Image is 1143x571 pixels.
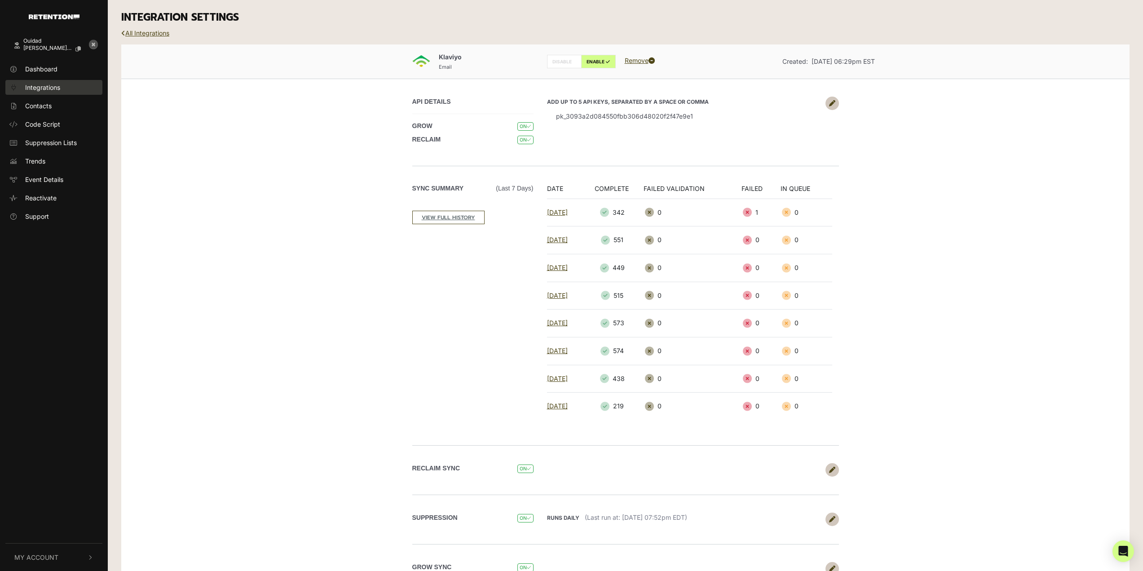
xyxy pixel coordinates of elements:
span: Dashboard [25,64,57,74]
td: 0 [644,337,741,365]
a: Suppression Lists [5,135,102,150]
a: [DATE] [547,292,568,299]
th: DATE [547,184,585,199]
a: [DATE] [547,347,568,354]
td: 0 [781,226,832,254]
td: 0 [741,310,781,337]
a: Support [5,209,102,224]
span: ON [517,514,533,522]
td: 0 [781,199,832,226]
img: Retention.com [29,14,79,19]
td: 0 [781,393,832,420]
li: pk_3093a2d084550fbb306d48020f2f47e9e1 [547,106,821,126]
td: 0 [781,365,832,393]
th: FAILED [741,184,781,199]
a: [DATE] [547,402,568,410]
span: Trends [25,156,45,166]
span: [DATE] 06:29pm EST [812,58,875,65]
span: Contacts [25,101,52,111]
h3: INTEGRATION SETTINGS [121,11,1130,24]
td: 0 [741,365,781,393]
a: [DATE] [547,375,568,382]
td: 1 [741,199,781,226]
span: Created: [782,58,808,65]
a: [DATE] [547,236,568,243]
td: 0 [781,337,832,365]
th: FAILED VALIDATION [644,184,741,199]
a: Reactivate [5,190,102,205]
a: Remove [625,57,655,64]
a: Integrations [5,80,102,95]
label: GROW [412,121,432,131]
button: My Account [5,544,102,571]
td: 0 [644,282,741,310]
td: 0 [644,254,741,282]
a: Code Script [5,117,102,132]
span: ON [517,122,533,131]
div: Open Intercom Messenger [1112,540,1134,562]
label: Reclaim Sync [412,464,460,473]
span: Reactivate [25,193,57,203]
td: 438 [585,365,644,393]
span: Event Details [25,175,63,184]
span: My Account [14,553,58,562]
label: RECLAIM [412,135,441,144]
td: 0 [781,254,832,282]
span: (Last run at: [DATE] 07:52pm EDT) [585,513,687,521]
span: Integrations [25,83,60,92]
td: 574 [585,337,644,365]
span: Klaviyo [439,53,462,61]
strong: Add up to 5 API keys, separated by a space or comma [547,98,709,105]
td: 573 [585,310,644,337]
span: Code Script [25,120,60,129]
td: 0 [644,310,741,337]
td: 0 [644,393,741,420]
td: 0 [781,310,832,337]
th: IN QUEUE [781,184,832,199]
label: API DETAILS [412,97,451,106]
span: Suppression Lists [25,138,77,147]
label: DISABLE [547,55,582,68]
a: [DATE] [547,264,568,271]
td: 0 [741,282,781,310]
a: All Integrations [121,29,169,37]
div: Ouidad [23,38,88,44]
td: 342 [585,199,644,226]
td: 219 [585,393,644,420]
td: 0 [741,337,781,365]
span: Support [25,212,49,221]
a: Event Details [5,172,102,187]
td: 0 [781,282,832,310]
a: Contacts [5,98,102,113]
td: 0 [741,226,781,254]
a: Dashboard [5,62,102,76]
a: VIEW FULL HISTORY [412,211,485,224]
a: Trends [5,154,102,168]
label: ENABLE [581,55,616,68]
img: Klaviyo [412,52,430,70]
a: Ouidad [PERSON_NAME].[PERSON_NAME]@bbi... [5,34,84,58]
td: 0 [644,226,741,254]
label: SUPPRESSION [412,513,458,522]
strong: Runs daily [547,514,579,521]
td: 0 [644,365,741,393]
span: ON [517,465,533,473]
span: [PERSON_NAME].[PERSON_NAME]@bbi... [23,45,72,51]
a: [DATE] [547,319,568,327]
td: 449 [585,254,644,282]
span: (Last 7 days) [496,184,533,193]
th: COMPLETE [585,184,644,199]
small: Email [439,64,452,70]
td: 0 [741,393,781,420]
td: 0 [741,254,781,282]
a: [DATE] [547,208,568,216]
td: 551 [585,226,644,254]
td: 515 [585,282,644,310]
label: Sync Summary [412,184,534,193]
td: 0 [644,199,741,226]
span: ON [517,136,533,144]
